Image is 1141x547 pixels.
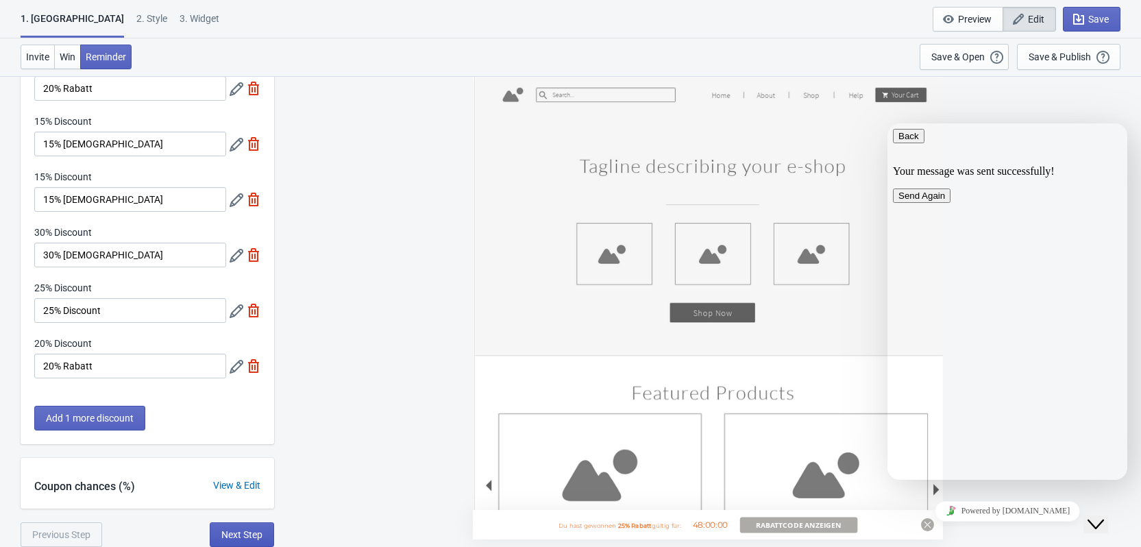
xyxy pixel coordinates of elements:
label: 20% Discount [34,337,92,350]
button: Reminder [80,45,132,69]
label: 15% Discount [34,114,92,128]
span: Reminder [86,51,126,62]
span: 25% Rabatt [617,522,651,529]
img: delete.svg [247,304,260,317]
label: 25% Discount [34,281,92,295]
span: Next Step [221,529,262,540]
iframe: chat widget [1083,492,1127,533]
span: gültig für: [651,522,680,529]
button: Next Step [210,522,274,547]
img: delete.svg [247,82,260,95]
label: 15% Discount [34,170,92,184]
img: delete.svg [247,248,260,262]
button: Preview [933,7,1003,32]
iframe: chat widget [887,496,1127,526]
button: Save & Publish [1017,44,1120,70]
span: Invite [26,51,49,62]
img: delete.svg [247,359,260,373]
span: Du hast gewonnen [559,522,616,529]
div: 1. [GEOGRAPHIC_DATA] [21,12,124,38]
button: Edit [1003,7,1056,32]
div: Save & Publish [1029,51,1091,62]
span: Add 1 more discount [46,413,134,424]
div: Coupon chances (%) [21,478,149,495]
img: delete.svg [247,193,260,206]
div: 3. Widget [180,12,219,36]
div: 48:00:00 [680,519,739,531]
img: delete.svg [247,137,260,151]
span: Win [60,51,75,62]
iframe: chat widget [887,123,1127,480]
span: Preview [958,14,992,25]
button: Rabattcode anzeigen [739,517,857,533]
div: Save & Open [931,51,985,62]
button: Win [54,45,81,69]
button: Add 1 more discount [34,406,145,430]
button: Save & Open [920,44,1009,70]
label: 30% Discount [34,226,92,239]
button: Save [1063,7,1120,32]
span: Save [1088,14,1109,25]
div: View & Edit [199,478,274,493]
div: 2 . Style [136,12,167,36]
button: Invite [21,45,55,69]
span: Edit [1028,14,1044,25]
